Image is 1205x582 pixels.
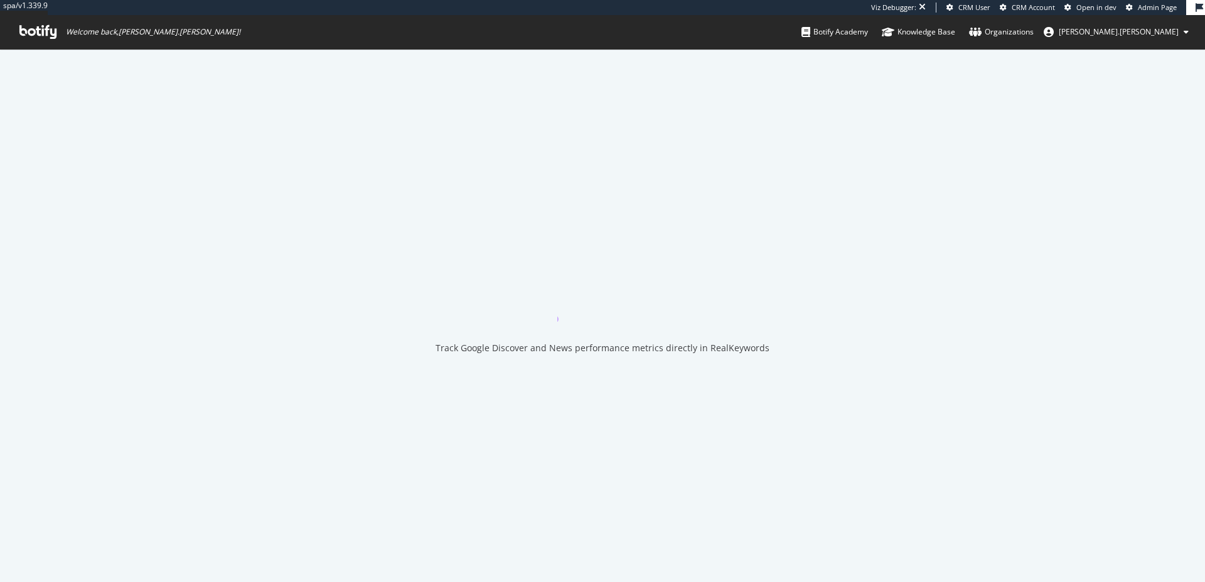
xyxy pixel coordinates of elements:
div: Botify Academy [801,26,868,38]
a: Organizations [969,15,1034,49]
span: Open in dev [1076,3,1117,12]
span: Welcome back, [PERSON_NAME].[PERSON_NAME] ! [66,27,240,37]
div: Knowledge Base [882,26,955,38]
span: joe.mcdonald [1059,26,1179,37]
span: Admin Page [1138,3,1177,12]
a: Open in dev [1064,3,1117,13]
a: CRM User [946,3,990,13]
div: Track Google Discover and News performance metrics directly in RealKeywords [436,342,769,354]
a: Botify Academy [801,15,868,49]
a: Admin Page [1126,3,1177,13]
span: CRM User [958,3,990,12]
a: Knowledge Base [882,15,955,49]
a: CRM Account [1000,3,1055,13]
div: Viz Debugger: [871,3,916,13]
button: [PERSON_NAME].[PERSON_NAME] [1034,22,1199,42]
div: Organizations [969,26,1034,38]
span: CRM Account [1012,3,1055,12]
div: animation [557,277,648,322]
